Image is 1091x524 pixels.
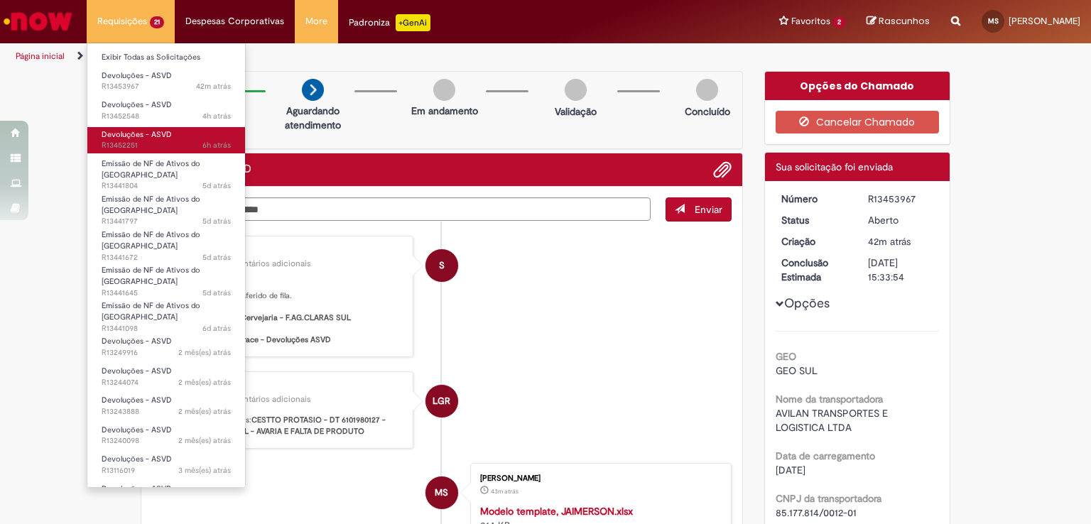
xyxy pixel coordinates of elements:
time: 27/08/2025 13:50:43 [202,111,231,121]
b: CNPJ da transportadora [776,492,881,505]
span: Sua solicitação foi enviada [776,160,893,173]
p: Informações Adicionais: [165,415,402,437]
img: arrow-next.png [302,79,324,101]
span: 2 mês(es) atrás [178,435,231,446]
span: Requisições [97,14,147,28]
span: Rascunhos [879,14,930,28]
span: 3 mês(es) atrás [178,465,231,476]
span: 6h atrás [202,140,231,151]
span: 2 mês(es) atrás [178,377,231,388]
div: [PERSON_NAME] [480,474,717,483]
img: ServiceNow [1,7,75,36]
span: 2 [833,16,845,28]
span: Emissão de NF de Ativos do [GEOGRAPHIC_DATA] [102,300,200,322]
a: Aberto R13115548 : Devoluções - ASVD [87,481,245,508]
b: Data de carregamento [776,449,875,462]
span: 6d atrás [202,323,231,334]
button: Cancelar Chamado [776,111,940,133]
div: System [425,249,458,282]
dt: Criação [771,234,858,249]
dt: Status [771,213,858,227]
div: Sistema [165,247,402,256]
ul: Trilhas de página [11,43,717,70]
span: More [305,14,327,28]
p: Olá, , Seu chamado foi transferido de fila. Fila Atual: Fila Anterior: [165,279,402,346]
span: R13441804 [102,180,231,192]
span: Enviar [695,203,722,216]
img: img-circle-grey.png [433,79,455,101]
span: 5d atrás [202,216,231,226]
time: 07/07/2025 11:54:32 [178,347,231,358]
a: Modelo template, JAIMERSON.xlsx [480,505,633,518]
time: 27/08/2025 17:33:50 [868,235,911,248]
span: Despesas Corporativas [185,14,284,28]
p: Validação [555,104,597,119]
a: Aberto R13243888 : Devoluções - ASVD [87,393,245,419]
span: 85.177.814/0012-01 [776,506,857,519]
time: 27/08/2025 17:33:46 [491,487,519,496]
span: 4h atrás [202,111,231,121]
span: 21 [150,16,164,28]
time: 23/08/2025 10:50:22 [202,216,231,226]
small: Comentários adicionais [220,258,311,270]
span: R13452251 [102,140,231,151]
span: Devoluções - ASVD [102,454,172,464]
a: Aberto R13452251 : Devoluções - ASVD [87,127,245,153]
span: AVILAN TRANSPORTES E LOGISTICA LTDA [776,407,891,434]
textarea: Digite sua mensagem aqui... [152,197,651,222]
span: R13453967 [102,81,231,92]
a: Aberto R13452548 : Devoluções - ASVD [87,97,245,124]
span: Emissão de NF de Ativos do [GEOGRAPHIC_DATA] [102,158,200,180]
span: R13243888 [102,406,231,417]
time: 23/08/2025 10:54:02 [202,180,231,191]
div: Aberto [868,213,934,227]
a: Aberto R13240098 : Devoluções - ASVD [87,422,245,449]
b: GEO [776,350,796,363]
div: [PERSON_NAME] [165,383,402,391]
div: Padroniza [349,14,430,31]
button: Enviar [666,197,732,222]
span: [DATE] [776,464,805,476]
dt: Número [771,192,858,206]
img: img-circle-grey.png [696,79,718,101]
span: Devoluções - ASVD [102,484,172,494]
time: 22/08/2025 17:24:39 [202,323,231,334]
span: Emissão de NF de Ativos do [GEOGRAPHIC_DATA] [102,265,200,287]
p: Em andamento [411,104,478,118]
b: Track & Trace - Devoluções ASVD [211,334,331,345]
a: Página inicial [16,50,65,62]
div: Opções do Chamado [765,72,950,100]
span: Emissão de NF de Ativos do [GEOGRAPHIC_DATA] [102,194,200,216]
b: Aprovação Cervejaria - F.AG.CLARAS SUL [200,312,351,323]
div: R13453967 [868,192,934,206]
p: Concluído [685,104,730,119]
span: R13441098 [102,323,231,334]
div: 27/08/2025 17:33:50 [868,234,934,249]
time: 04/07/2025 17:58:38 [178,377,231,388]
img: img-circle-grey.png [565,79,587,101]
span: LGR [433,384,450,418]
span: 42m atrás [196,81,231,92]
span: GEO SUL [776,364,818,377]
span: Emissão de NF de Ativos do [GEOGRAPHIC_DATA] [102,229,200,251]
span: R13240098 [102,435,231,447]
a: Aberto R13441797 : Emissão de NF de Ativos do ASVD [87,192,245,222]
span: 5d atrás [202,180,231,191]
a: Aberto R13441645 : Emissão de NF de Ativos do ASVD [87,263,245,293]
span: R13441797 [102,216,231,227]
span: Devoluções - ASVD [102,70,172,81]
p: +GenAi [396,14,430,31]
a: Rascunhos [867,15,930,28]
time: 03/07/2025 16:25:05 [178,435,231,446]
time: 23/08/2025 09:26:09 [202,252,231,263]
div: Letícia Gabrieli Rosa Villela Araújo [425,385,458,417]
a: Aberto R13249916 : Devoluções - ASVD [87,334,245,360]
time: 27/08/2025 17:33:51 [196,81,231,92]
a: Aberto R13453967 : Devoluções - ASVD [87,68,245,94]
span: 43m atrás [491,487,519,496]
span: MS [988,16,999,26]
span: 5d atrás [202,288,231,298]
button: Adicionar anexos [713,160,732,179]
a: Aberto R13116019 : Devoluções - ASVD [87,452,245,478]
